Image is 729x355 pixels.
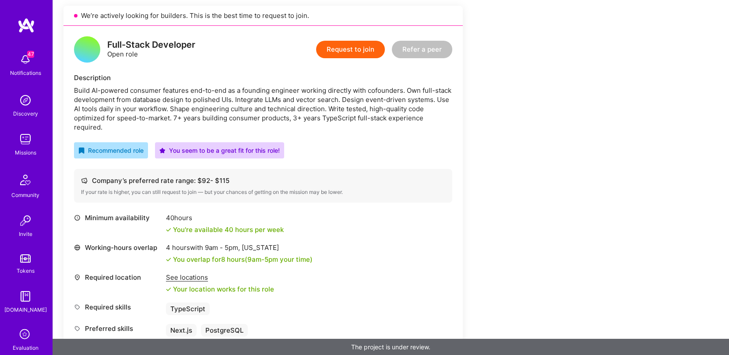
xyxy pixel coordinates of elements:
i: icon PurpleStar [159,148,166,154]
img: tokens [20,254,31,263]
div: Recommended role [78,146,144,155]
div: Tokens [17,266,35,275]
i: icon Check [166,227,171,232]
div: Open role [107,40,195,59]
i: icon Tag [74,304,81,310]
div: 40 hours [166,213,284,222]
div: Build AI-powered consumer features end-to-end as a founding engineer working directly with cofoun... [74,86,452,132]
button: Request to join [316,41,385,58]
i: icon Tag [74,325,81,332]
div: See locations [166,273,274,282]
div: Invite [19,229,32,239]
div: Evaluation [13,343,39,352]
div: Required skills [74,302,162,312]
div: Next.js [166,324,197,337]
div: Description [74,73,452,82]
i: icon RecommendedBadge [78,148,85,154]
div: Full-Stack Developer [107,40,195,49]
div: Notifications [10,68,41,77]
div: Discovery [13,109,38,118]
div: If your rate is higher, you can still request to join — but your chances of getting on the missio... [81,189,445,196]
img: Community [15,169,36,190]
button: Refer a peer [392,41,452,58]
i: icon Location [74,274,81,281]
div: Missions [15,148,36,157]
span: 47 [27,51,34,58]
div: Required location [74,273,162,282]
span: 9am - 5pm , [203,243,242,252]
img: guide book [17,288,34,305]
div: Minimum availability [74,213,162,222]
div: 4 hours with [US_STATE] [166,243,313,252]
div: PostgreSQL [201,324,248,337]
div: Community [11,190,39,200]
div: The project is under review. [53,339,729,355]
i: icon SelectionTeam [17,327,34,343]
div: We’re actively looking for builders. This is the best time to request to join. [63,6,463,26]
img: logo [18,18,35,33]
img: discovery [17,91,34,109]
div: Preferred skills [74,324,162,333]
div: TypeScript [166,302,210,315]
i: icon Cash [81,177,88,184]
i: icon World [74,244,81,251]
div: [DOMAIN_NAME] [4,305,47,314]
div: You're available 40 hours per week [166,225,284,234]
div: Working-hours overlap [74,243,162,252]
i: icon Clock [74,214,81,221]
div: Company’s preferred rate range: $ 92 - $ 115 [81,176,445,185]
img: teamwork [17,130,34,148]
span: 9am - 5pm [247,255,278,264]
div: Your location works for this role [166,285,274,294]
div: You overlap for 8 hours ( your time) [173,255,313,264]
img: Invite [17,212,34,229]
i: icon Check [166,257,171,262]
img: bell [17,51,34,68]
div: You seem to be a great fit for this role! [159,146,280,155]
i: icon Check [166,287,171,292]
